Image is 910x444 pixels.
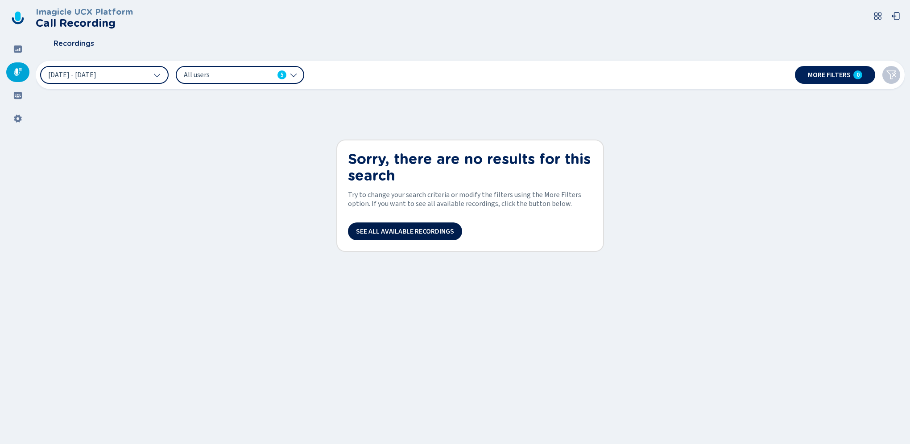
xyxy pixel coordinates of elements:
span: See all available recordings [356,228,454,235]
svg: dashboard-filled [13,45,22,53]
h1: Sorry, there are no results for this search [348,151,592,184]
span: Try to change your search criteria or modify the filters using the More Filters option. If you wa... [348,191,592,208]
span: 5 [281,70,284,79]
div: Groups [6,86,29,105]
svg: chevron-down [290,71,297,78]
svg: groups-filled [13,91,22,100]
svg: box-arrow-left [891,12,900,21]
span: 0 [856,71,860,78]
span: All users [184,70,274,80]
svg: funnel-disabled [886,70,897,80]
div: Recordings [6,62,29,82]
button: See all available recordings [348,222,462,240]
h2: Call Recording [36,17,133,29]
svg: chevron-down [153,71,161,78]
svg: mic-fill [13,68,22,77]
span: [DATE] - [DATE] [48,71,96,78]
h3: Imagicle UCX Platform [36,7,133,17]
button: More filters0 [795,66,875,84]
span: More filters [808,71,851,78]
button: [DATE] - [DATE] [40,66,169,84]
div: Dashboard [6,39,29,59]
div: Settings [6,109,29,128]
button: Clear filters [882,66,900,84]
span: Recordings [54,40,94,48]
